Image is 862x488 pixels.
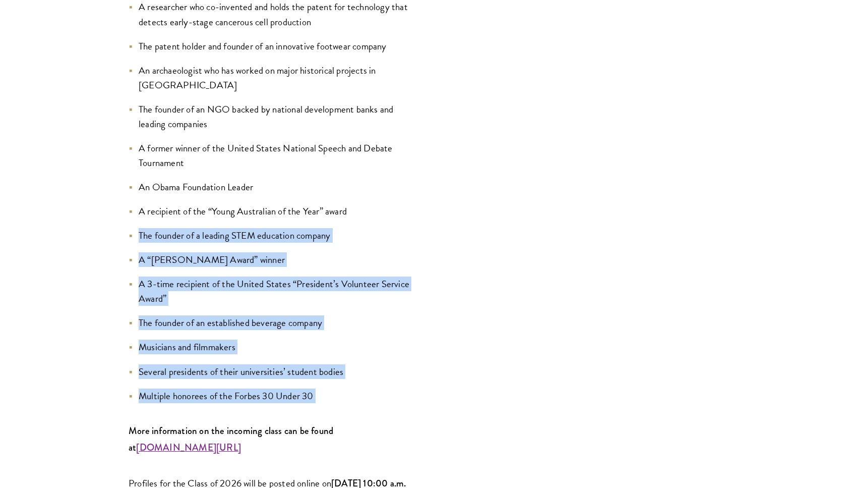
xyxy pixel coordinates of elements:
li: A former winner of the United States National Speech and Debate Tournament [129,141,416,170]
li: Musicians and filmmakers [129,340,416,354]
li: The patent holder and founder of an innovative footwear company [129,39,416,53]
li: An archaeologist who has worked on major historical projects in [GEOGRAPHIC_DATA] [129,63,416,92]
li: An Obama Foundation Leader [129,180,416,194]
li: A 3-time recipient of the United States “President’s Volunteer Service Award” [129,277,416,306]
li: Multiple honorees of the Forbes 30 Under 30 [129,389,416,403]
li: Several presidents of their universities’ student bodies [129,364,416,379]
li: A “[PERSON_NAME] Award” winner [129,252,416,267]
li: A recipient of the “Young Australian of the Year” award [129,204,416,219]
strong: More information on the incoming class can be found at [129,424,333,454]
li: The founder of an established beverage company [129,315,416,330]
li: The founder of a leading STEM education company [129,228,416,243]
a: [DOMAIN_NAME][URL] [136,440,241,455]
li: The founder of an NGO backed by national development banks and leading companies [129,102,416,131]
